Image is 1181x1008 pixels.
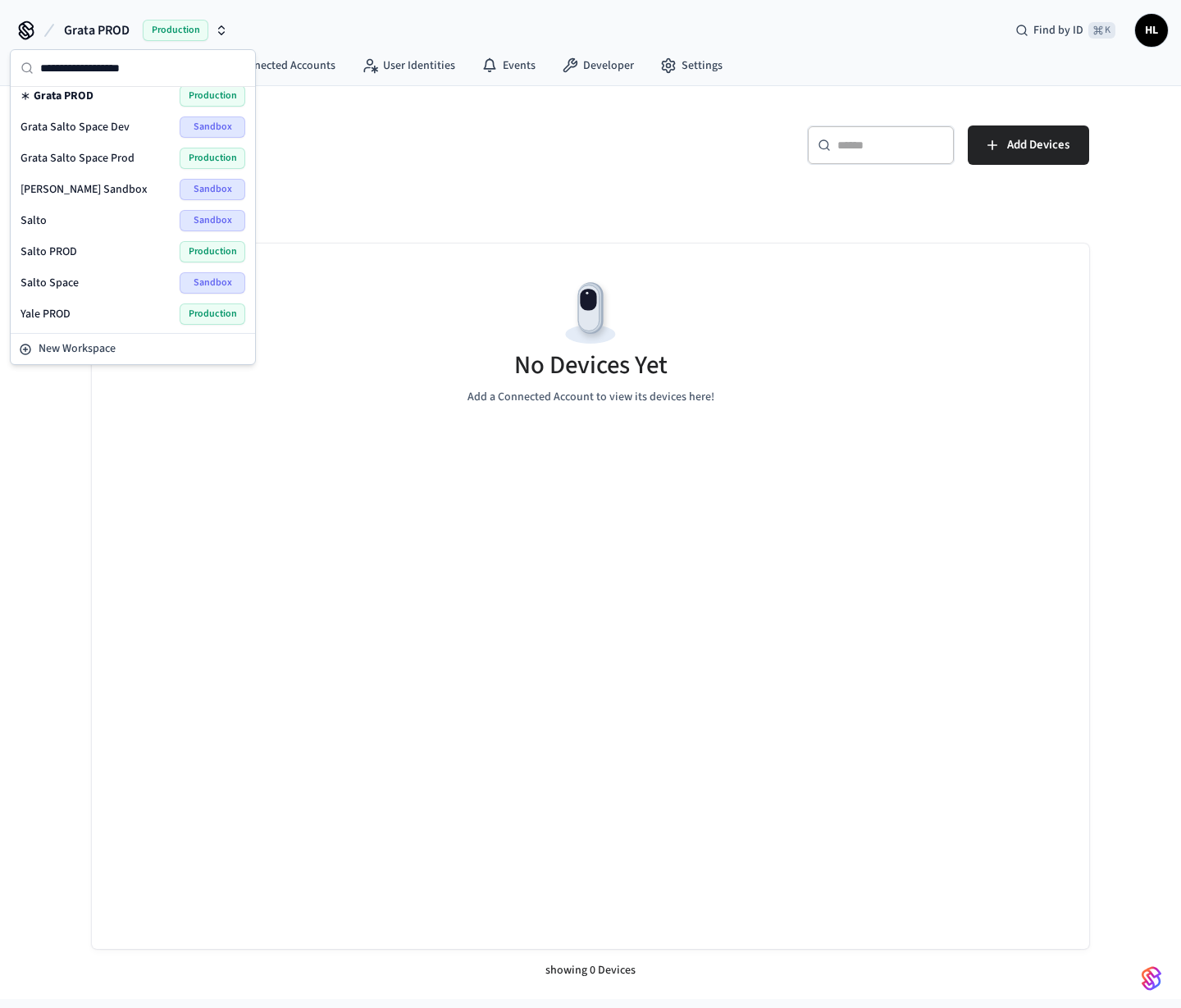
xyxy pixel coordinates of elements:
[180,303,245,325] span: Production
[554,276,627,350] img: Devices Empty State
[468,51,549,80] a: Events
[968,125,1089,165] button: Add Devices
[200,51,349,80] a: Connected Accounts
[92,949,1089,992] div: showing 0 Devices
[34,88,93,104] span: Grata PROD
[180,272,245,294] span: Sandbox
[1135,14,1168,47] button: HL
[1002,16,1129,45] div: Find by ID⌘ K
[11,87,255,333] div: Suggestions
[180,210,245,231] span: Sandbox
[549,51,647,80] a: Developer
[647,51,736,80] a: Settings
[349,51,468,80] a: User Identities
[1033,22,1083,39] span: Find by ID
[180,179,245,200] span: Sandbox
[21,150,135,166] span: Grata Salto Space Prod
[467,389,714,406] p: Add a Connected Account to view its devices here!
[180,85,245,107] span: Production
[1088,22,1115,39] span: ⌘ K
[1142,965,1161,992] img: SeamLogoGradient.69752ec5.svg
[12,335,253,363] button: New Workspace
[514,349,668,382] h5: No Devices Yet
[143,20,208,41] span: Production
[21,244,77,260] span: Salto PROD
[92,125,581,159] h5: Devices
[21,212,47,229] span: Salto
[21,306,71,322] span: Yale PROD
[180,116,245,138] span: Sandbox
[180,241,245,262] span: Production
[1137,16,1166,45] span: HL
[39,340,116,358] span: New Workspace
[1007,135,1069,156] span: Add Devices
[180,148,245,169] span: Production
[64,21,130,40] span: Grata PROD
[21,275,79,291] span: Salto Space
[21,181,148,198] span: [PERSON_NAME] Sandbox
[21,119,130,135] span: Grata Salto Space Dev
